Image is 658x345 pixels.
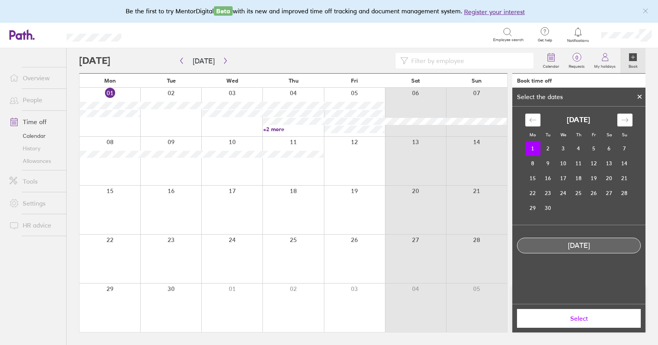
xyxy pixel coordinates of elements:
small: Su [622,132,627,137]
td: Saturday, September 20, 2025 [602,171,617,186]
td: Sunday, September 28, 2025 [617,186,632,200]
div: Book time off [517,78,552,84]
td: Selected. Monday, September 1, 2025 [525,141,540,156]
span: Employee search [493,38,524,42]
button: Register your interest [464,7,525,16]
td: Friday, September 5, 2025 [586,141,602,156]
td: Wednesday, September 24, 2025 [556,186,571,200]
td: Friday, September 12, 2025 [586,156,602,171]
input: Filter by employee [408,53,529,68]
div: Move backward to switch to the previous month. [525,114,540,126]
td: Monday, September 15, 2025 [525,171,540,186]
span: Mon [104,78,116,84]
a: People [3,92,66,108]
td: Tuesday, September 23, 2025 [540,186,556,200]
button: Select [517,309,641,328]
a: Book [620,48,645,73]
td: Tuesday, September 16, 2025 [540,171,556,186]
span: Notifications [566,38,591,43]
a: 0Requests [564,48,589,73]
label: Calendar [538,62,564,69]
a: +2 more [263,126,324,133]
a: Calendar [3,130,66,142]
label: Requests [564,62,589,69]
td: Tuesday, September 2, 2025 [540,141,556,156]
a: Time off [3,114,66,130]
td: Sunday, September 21, 2025 [617,171,632,186]
td: Saturday, September 27, 2025 [602,186,617,200]
a: History [3,142,66,155]
strong: [DATE] [567,116,590,124]
a: Notifications [566,27,591,43]
div: Be the first to try MentorDigital with its new and improved time off tracking and document manage... [126,6,533,16]
a: My holidays [589,48,620,73]
td: Tuesday, September 30, 2025 [540,200,556,215]
a: HR advice [3,217,66,233]
td: Monday, September 8, 2025 [525,156,540,171]
td: Saturday, September 6, 2025 [602,141,617,156]
small: Tu [546,132,550,137]
td: Wednesday, September 10, 2025 [556,156,571,171]
a: Calendar [538,48,564,73]
td: Sunday, September 7, 2025 [617,141,632,156]
td: Friday, September 19, 2025 [586,171,602,186]
span: Sat [411,78,420,84]
a: Settings [3,195,66,211]
small: Mo [530,132,536,137]
td: Saturday, September 13, 2025 [602,156,617,171]
td: Thursday, September 25, 2025 [571,186,586,200]
td: Monday, September 29, 2025 [525,200,540,215]
a: Tools [3,173,66,189]
div: [DATE] [517,242,640,250]
a: Overview [3,70,66,86]
td: Thursday, September 18, 2025 [571,171,586,186]
span: Tue [167,78,176,84]
td: Thursday, September 4, 2025 [571,141,586,156]
span: Fri [351,78,358,84]
td: Sunday, September 14, 2025 [617,156,632,171]
td: Friday, September 26, 2025 [586,186,602,200]
td: Wednesday, September 3, 2025 [556,141,571,156]
div: Select the dates [512,93,568,100]
span: Select [522,315,635,322]
div: Move forward to switch to the next month. [617,114,633,126]
a: Allowances [3,155,66,167]
div: Calendar [517,107,641,225]
label: My holidays [589,62,620,69]
small: We [560,132,566,137]
span: Get help [532,38,558,43]
button: [DATE] [186,54,221,67]
small: Sa [607,132,612,137]
span: Sun [472,78,482,84]
td: Thursday, September 11, 2025 [571,156,586,171]
span: Thu [289,78,298,84]
td: Wednesday, September 17, 2025 [556,171,571,186]
div: Search [143,31,163,38]
span: Beta [214,6,233,16]
td: Monday, September 22, 2025 [525,186,540,200]
span: Wed [226,78,238,84]
label: Book [624,62,642,69]
span: 0 [564,54,589,61]
small: Fr [592,132,596,137]
td: Tuesday, September 9, 2025 [540,156,556,171]
small: Th [576,132,581,137]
